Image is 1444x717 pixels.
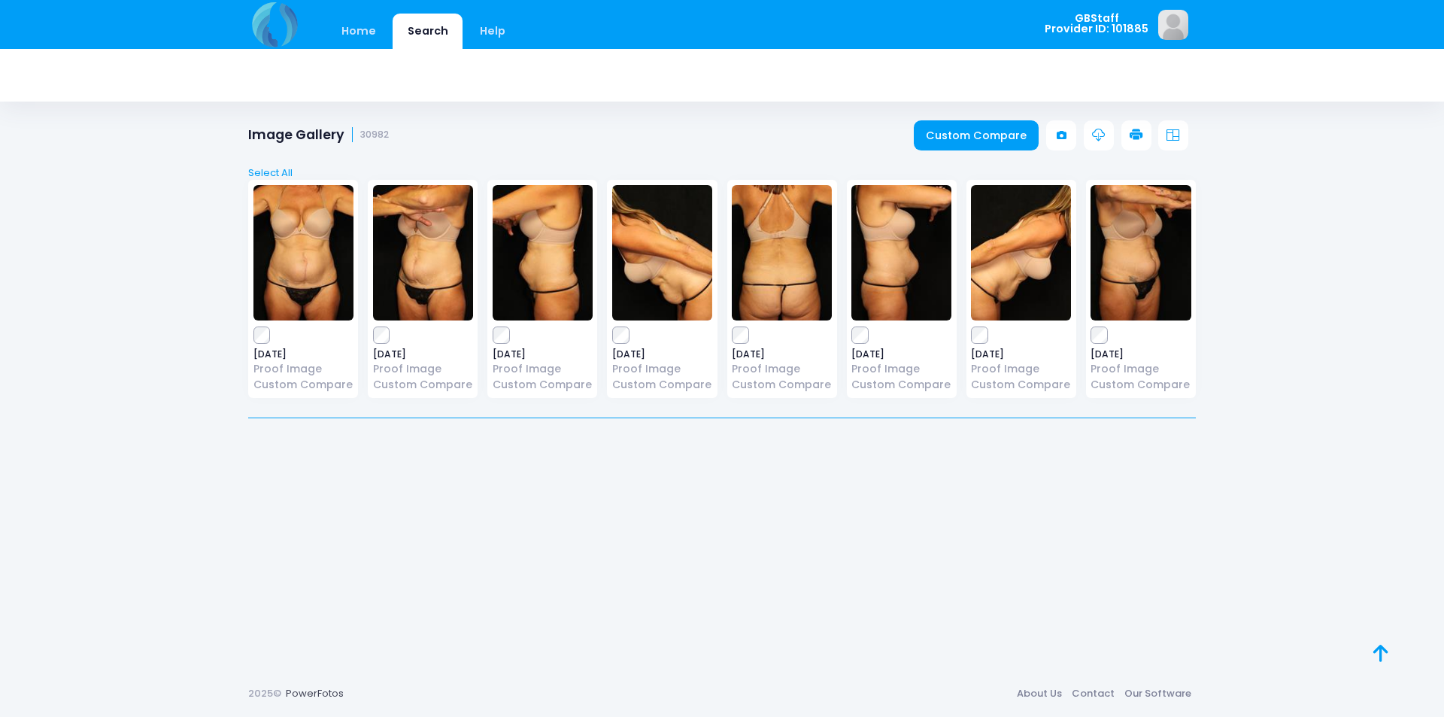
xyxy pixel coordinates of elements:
[971,377,1071,393] a: Custom Compare
[360,129,389,141] small: 30982
[326,14,390,49] a: Home
[612,377,712,393] a: Custom Compare
[732,377,832,393] a: Custom Compare
[286,686,344,700] a: PowerFotos
[1091,361,1191,377] a: Proof Image
[851,361,951,377] a: Proof Image
[1091,185,1191,321] img: image
[971,185,1071,321] img: image
[244,166,1201,181] a: Select All
[732,350,832,359] span: [DATE]
[1045,13,1148,35] span: GBStaff Provider ID: 101885
[248,127,389,143] h1: Image Gallery
[612,350,712,359] span: [DATE]
[851,185,951,321] img: image
[373,185,473,321] img: image
[253,361,353,377] a: Proof Image
[373,361,473,377] a: Proof Image
[971,350,1071,359] span: [DATE]
[1012,680,1066,707] a: About Us
[493,361,593,377] a: Proof Image
[1158,10,1188,40] img: image
[253,350,353,359] span: [DATE]
[493,350,593,359] span: [DATE]
[253,377,353,393] a: Custom Compare
[1091,350,1191,359] span: [DATE]
[851,350,951,359] span: [DATE]
[971,361,1071,377] a: Proof Image
[373,350,473,359] span: [DATE]
[732,185,832,321] img: image
[466,14,520,49] a: Help
[914,120,1039,150] a: Custom Compare
[1119,680,1196,707] a: Our Software
[1066,680,1119,707] a: Contact
[612,185,712,321] img: image
[393,14,463,49] a: Search
[612,361,712,377] a: Proof Image
[248,686,281,700] span: 2025©
[732,361,832,377] a: Proof Image
[253,185,353,321] img: image
[493,185,593,321] img: image
[493,377,593,393] a: Custom Compare
[851,377,951,393] a: Custom Compare
[373,377,473,393] a: Custom Compare
[1091,377,1191,393] a: Custom Compare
